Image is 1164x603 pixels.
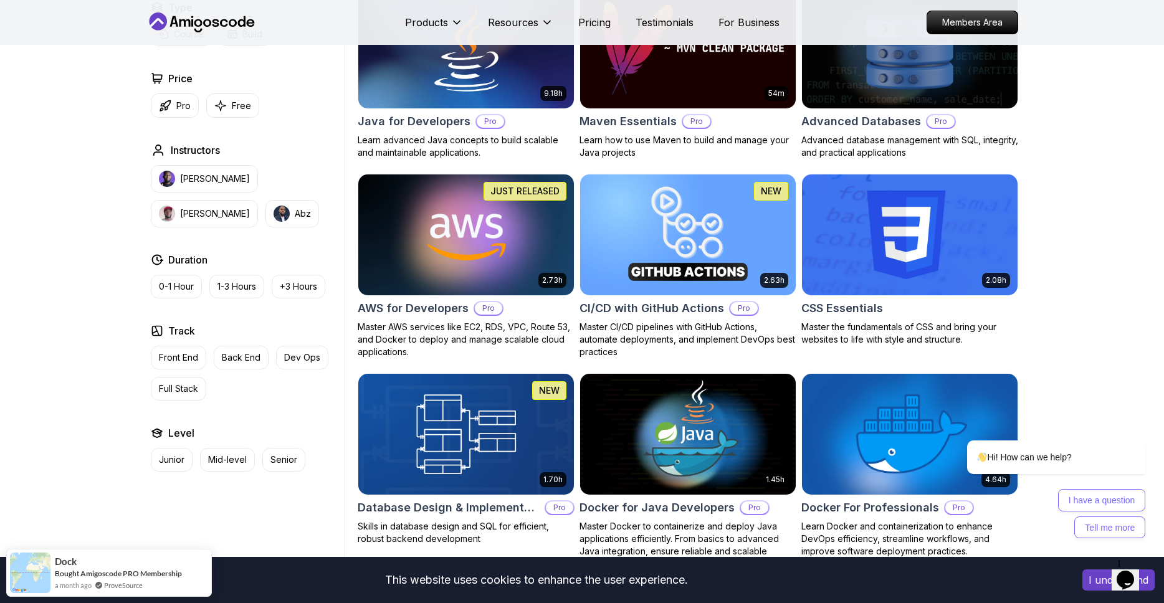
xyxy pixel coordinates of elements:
[405,15,463,40] button: Products
[265,200,319,227] button: instructor imgAbz
[358,113,470,130] h2: Java for Developers
[802,374,1018,495] img: Docker For Professionals card
[477,115,504,128] p: Pro
[580,174,796,295] img: CI/CD with GitHub Actions card
[927,328,1152,547] iframe: chat widget
[488,15,538,30] p: Resources
[580,520,796,570] p: Master Docker to containerize and deploy Java applications efficiently. From basics to advanced J...
[768,88,785,98] p: 54m
[580,134,796,159] p: Learn how to use Maven to build and manage your Java projects
[490,185,560,197] p: JUST RELEASED
[358,373,575,545] a: Database Design & Implementation card1.70hNEWDatabase Design & ImplementationProSkills in databas...
[475,302,502,315] p: Pro
[168,71,193,86] h2: Price
[200,448,255,472] button: Mid-level
[801,321,1018,346] p: Master the fundamentals of CSS and bring your websites to life with style and structure.
[927,11,1018,34] a: Members Area
[151,165,258,192] button: instructor img[PERSON_NAME]
[295,207,311,220] p: Abz
[718,15,780,30] a: For Business
[580,174,796,358] a: CI/CD with GitHub Actions card2.63hNEWCI/CD with GitHub ActionsProMaster CI/CD pipelines with Git...
[274,206,290,222] img: instructor img
[280,280,317,293] p: +3 Hours
[151,377,206,401] button: Full Stack
[168,323,195,338] h2: Track
[801,520,1018,558] p: Learn Docker and containerization to enhance DevOps efficiency, streamline workflows, and improve...
[171,143,220,158] h2: Instructors
[802,174,1018,295] img: CSS Essentials card
[232,100,251,112] p: Free
[209,275,264,298] button: 1-3 Hours
[151,346,206,369] button: Front End
[580,373,796,570] a: Docker for Java Developers card1.45hDocker for Java DevelopersProMaster Docker to containerize an...
[55,580,92,591] span: a month ago
[580,499,735,516] h2: Docker for Java Developers
[206,93,259,118] button: Free
[358,499,540,516] h2: Database Design & Implementation
[55,556,77,567] span: Dock
[270,453,297,466] p: Senior
[217,280,256,293] p: 1-3 Hours
[764,275,785,285] p: 2.63h
[151,200,258,227] button: instructor img[PERSON_NAME]
[801,499,939,516] h2: Docker For Professionals
[358,300,469,317] h2: AWS for Developers
[104,580,143,591] a: ProveSource
[180,207,250,220] p: [PERSON_NAME]
[262,448,305,472] button: Senior
[159,351,198,364] p: Front End
[208,453,247,466] p: Mid-level
[159,453,184,466] p: Junior
[801,113,921,130] h2: Advanced Databases
[358,374,574,495] img: Database Design & Implementation card
[358,174,575,358] a: AWS for Developers card2.73hJUST RELEASEDAWS for DevelopersProMaster AWS services like EC2, RDS, ...
[151,93,199,118] button: Pro
[358,520,575,545] p: Skills in database design and SQL for efficient, robust backend development
[488,15,553,40] button: Resources
[151,448,193,472] button: Junior
[544,88,563,98] p: 9.18h
[55,569,79,578] span: Bought
[159,206,175,222] img: instructor img
[272,275,325,298] button: +3 Hours
[358,134,575,159] p: Learn advanced Java concepts to build scalable and maintainable applications.
[1112,553,1152,591] iframe: chat widget
[766,475,785,485] p: 1.45h
[284,351,320,364] p: Dev Ops
[801,134,1018,159] p: Advanced database management with SQL, integrity, and practical applications
[168,252,208,267] h2: Duration
[9,566,1064,594] div: This website uses cookies to enhance the user experience.
[580,374,796,495] img: Docker for Java Developers card
[159,171,175,187] img: instructor img
[986,275,1006,285] p: 2.08h
[539,384,560,397] p: NEW
[353,171,579,298] img: AWS for Developers card
[1082,569,1155,591] button: Accept cookies
[542,275,563,285] p: 2.73h
[405,15,448,30] p: Products
[358,321,575,358] p: Master AWS services like EC2, RDS, VPC, Route 53, and Docker to deploy and manage scalable cloud ...
[180,173,250,185] p: [PERSON_NAME]
[730,302,758,315] p: Pro
[168,425,194,440] h2: Level
[580,321,796,358] p: Master CI/CD pipelines with GitHub Actions, automate deployments, and implement DevOps best pract...
[80,569,182,578] a: Amigoscode PRO Membership
[683,115,710,128] p: Pro
[10,553,50,593] img: provesource social proof notification image
[636,15,694,30] p: Testimonials
[801,174,1018,346] a: CSS Essentials card2.08hCSS EssentialsMaster the fundamentals of CSS and bring your websites to l...
[159,280,194,293] p: 0-1 Hour
[546,501,573,514] p: Pro
[801,373,1018,558] a: Docker For Professionals card4.64hDocker For ProfessionalsProLearn Docker and containerization to...
[543,475,563,485] p: 1.70h
[741,501,768,514] p: Pro
[578,15,611,30] a: Pricing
